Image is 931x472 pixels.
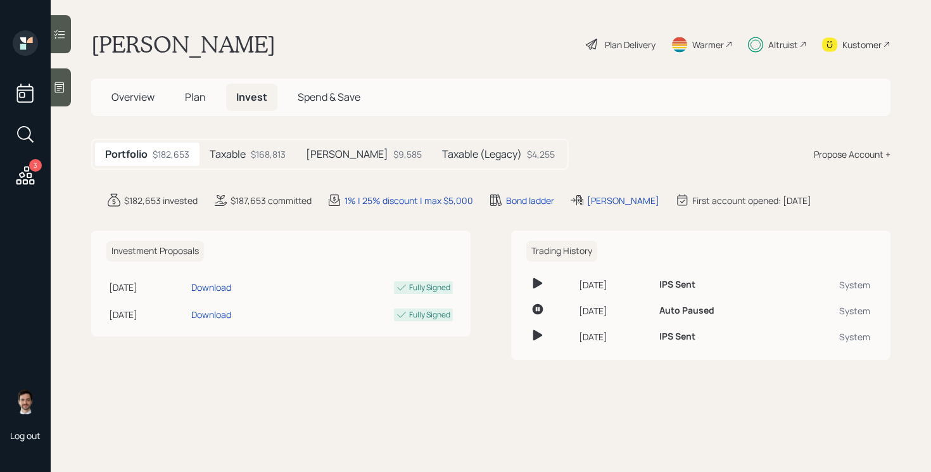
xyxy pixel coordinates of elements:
[91,30,275,58] h1: [PERSON_NAME]
[185,90,206,104] span: Plan
[393,148,422,161] div: $9,585
[587,194,659,207] div: [PERSON_NAME]
[579,278,649,291] div: [DATE]
[659,331,695,342] h6: IPS Sent
[298,90,360,104] span: Spend & Save
[692,38,724,51] div: Warmer
[842,38,882,51] div: Kustomer
[109,308,186,321] div: [DATE]
[506,194,554,207] div: Bond ladder
[579,304,649,317] div: [DATE]
[814,148,890,161] div: Propose Account +
[10,430,41,442] div: Log out
[345,194,473,207] div: 1% | 25% discount | max $5,000
[13,389,38,414] img: jonah-coleman-headshot.png
[605,38,655,51] div: Plan Delivery
[106,241,204,262] h6: Investment Proposals
[409,309,450,321] div: Fully Signed
[659,305,714,316] h6: Auto Paused
[111,90,155,104] span: Overview
[29,159,42,172] div: 3
[251,148,286,161] div: $168,813
[409,282,450,293] div: Fully Signed
[527,148,555,161] div: $4,255
[210,148,246,160] h5: Taxable
[526,241,597,262] h6: Trading History
[124,194,198,207] div: $182,653 invested
[153,148,189,161] div: $182,653
[795,330,870,343] div: System
[768,38,798,51] div: Altruist
[109,281,186,294] div: [DATE]
[795,278,870,291] div: System
[105,148,148,160] h5: Portfolio
[306,148,388,160] h5: [PERSON_NAME]
[236,90,267,104] span: Invest
[191,308,231,321] div: Download
[692,194,811,207] div: First account opened: [DATE]
[442,148,522,160] h5: Taxable (Legacy)
[795,304,870,317] div: System
[579,330,649,343] div: [DATE]
[231,194,312,207] div: $187,653 committed
[659,279,695,290] h6: IPS Sent
[191,281,231,294] div: Download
